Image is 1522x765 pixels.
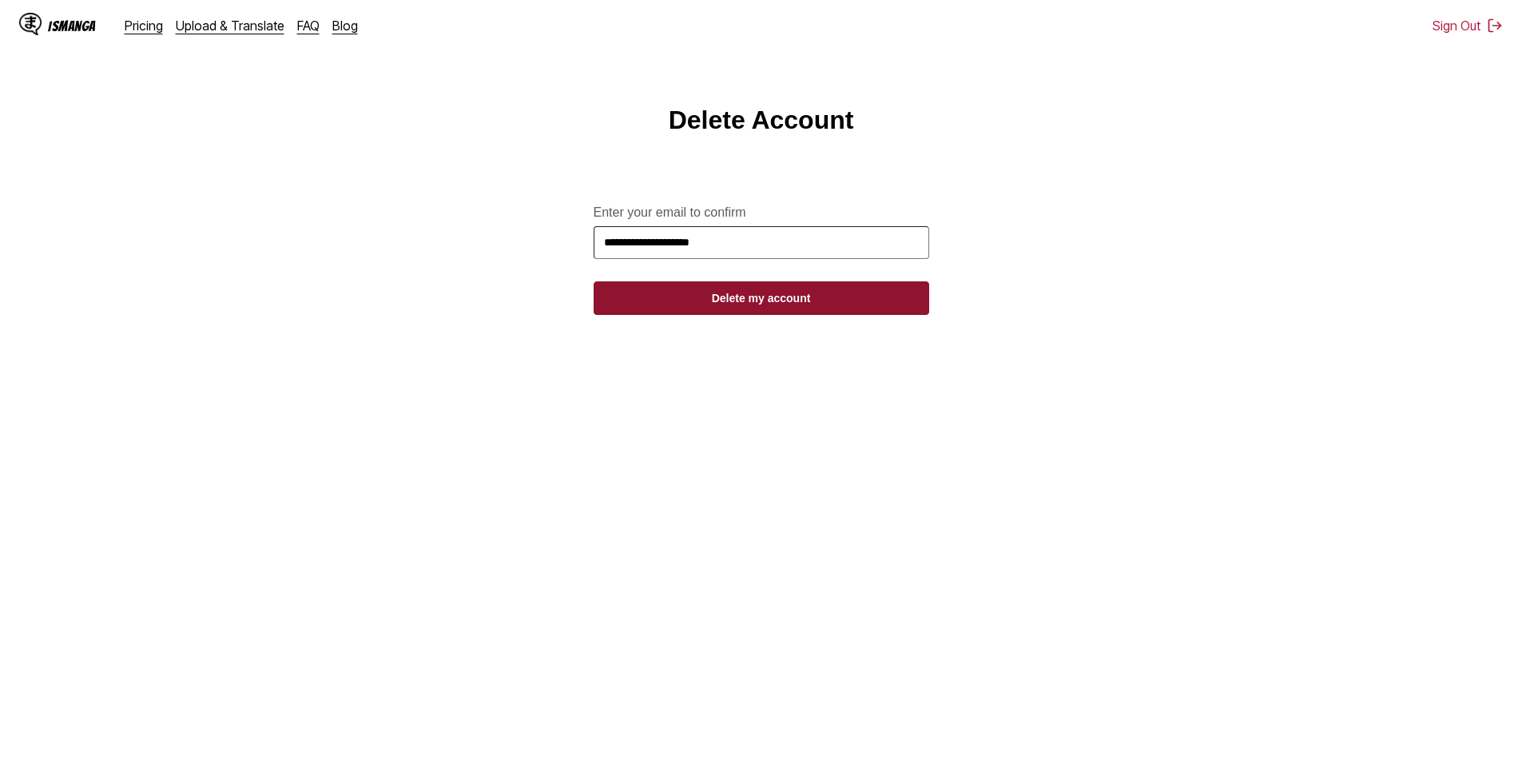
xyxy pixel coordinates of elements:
button: Sign Out [1433,18,1503,34]
h1: Delete Account [669,106,854,135]
div: IsManga [48,18,96,34]
button: Delete my account [594,281,929,315]
a: Upload & Translate [176,18,284,34]
img: Sign out [1487,18,1503,34]
a: Pricing [125,18,163,34]
a: FAQ [297,18,320,34]
img: IsManga Logo [19,13,42,35]
label: Enter your email to confirm [594,205,929,220]
a: IsManga LogoIsManga [19,13,125,38]
a: Blog [332,18,358,34]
